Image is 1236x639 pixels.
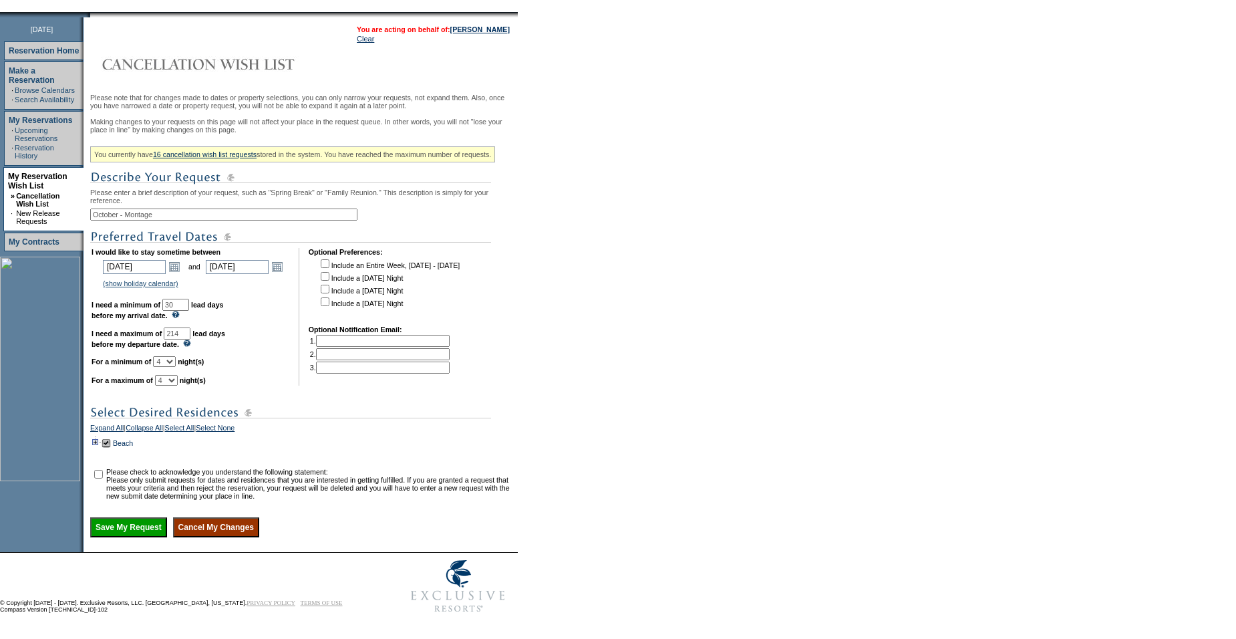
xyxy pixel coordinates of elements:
[90,517,167,537] input: Save My Request
[310,348,450,360] td: 2.
[310,362,450,374] td: 3.
[310,335,450,347] td: 1.
[11,126,13,142] td: ·
[9,66,55,85] a: Make a Reservation
[178,358,204,366] b: night(s)
[165,424,194,436] a: Select All
[92,330,225,348] b: lead days before my departure date.
[90,12,92,17] img: blank.gif
[103,260,166,274] input: Date format: M/D/Y. Shortcut keys: [T] for Today. [UP] or [.] for Next Day. [DOWN] or [,] for Pre...
[186,257,202,276] td: and
[16,192,59,208] a: Cancellation Wish List
[11,192,15,200] b: »
[11,144,13,160] td: ·
[183,340,191,347] img: questionMark_lightBlue.gif
[11,209,15,225] td: ·
[196,424,235,436] a: Select None
[92,301,160,309] b: I need a minimum of
[92,330,162,338] b: I need a maximum of
[113,439,133,447] a: Beach
[15,126,57,142] a: Upcoming Reservations
[90,424,514,436] div: | | |
[11,86,13,94] td: ·
[180,376,206,384] b: night(s)
[301,600,343,606] a: TERMS OF USE
[270,259,285,274] a: Open the calendar popup.
[15,96,74,104] a: Search Availability
[8,172,67,190] a: My Reservation Wish List
[167,259,182,274] a: Open the calendar popup.
[450,25,510,33] a: [PERSON_NAME]
[92,358,151,366] b: For a minimum of
[103,279,178,287] a: (show holiday calendar)
[247,600,295,606] a: PRIVACY POLICY
[15,144,54,160] a: Reservation History
[309,326,402,334] b: Optional Notification Email:
[398,553,518,620] img: Exclusive Resorts
[15,86,75,94] a: Browse Calendars
[86,12,90,17] img: promoShadowLeftCorner.gif
[92,248,220,256] b: I would like to stay sometime between
[309,248,383,256] b: Optional Preferences:
[90,51,357,78] img: Cancellation Wish List
[9,116,72,125] a: My Reservations
[106,468,513,500] td: Please check to acknowledge you understand the following statement: Please only submit requests f...
[206,260,269,274] input: Date format: M/D/Y. Shortcut keys: [T] for Today. [UP] or [.] for Next Day. [DOWN] or [,] for Pre...
[318,257,460,316] td: Include an Entire Week, [DATE] - [DATE] Include a [DATE] Night Include a [DATE] Night Include a [...
[90,424,124,436] a: Expand All
[9,46,79,55] a: Reservation Home
[11,96,13,104] td: ·
[357,35,374,43] a: Clear
[92,301,224,319] b: lead days before my arrival date.
[126,424,163,436] a: Collapse All
[172,311,180,318] img: questionMark_lightBlue.gif
[31,25,53,33] span: [DATE]
[90,94,514,537] div: Please note that for changes made to dates or property selections, you can only narrow your reque...
[9,237,59,247] a: My Contracts
[357,25,510,33] span: You are acting on behalf of:
[16,209,59,225] a: New Release Requests
[173,517,259,537] input: Cancel My Changes
[90,146,495,162] div: You currently have stored in the system. You have reached the maximum number of requests.
[153,150,257,158] a: 16 cancellation wish list requests
[92,376,153,384] b: For a maximum of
